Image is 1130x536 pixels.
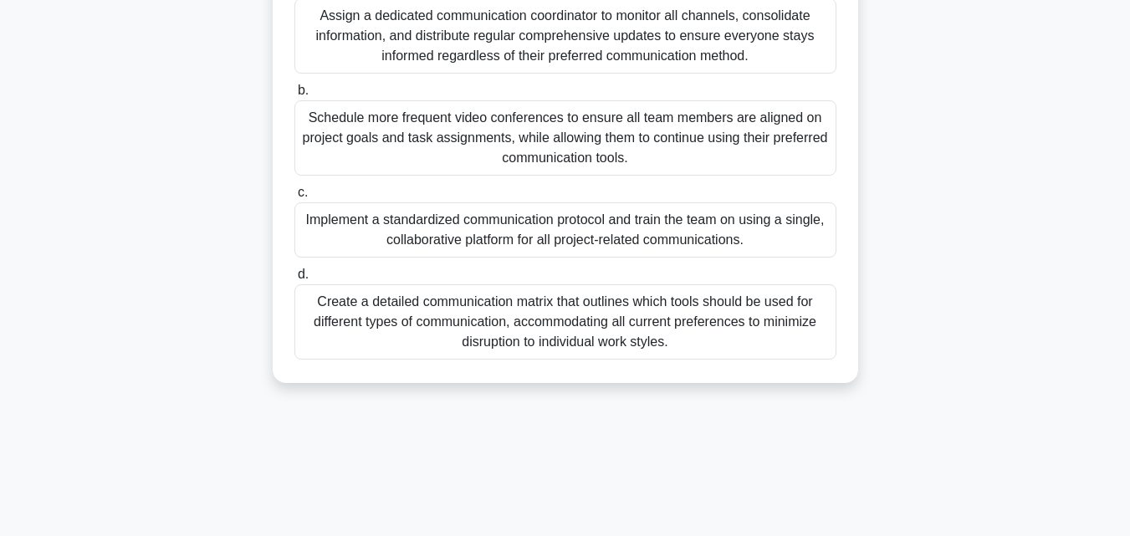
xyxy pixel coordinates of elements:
[294,100,836,176] div: Schedule more frequent video conferences to ensure all team members are aligned on project goals ...
[298,185,308,199] span: c.
[298,83,309,97] span: b.
[298,267,309,281] span: d.
[294,202,836,258] div: Implement a standardized communication protocol and train the team on using a single, collaborati...
[294,284,836,360] div: Create a detailed communication matrix that outlines which tools should be used for different typ...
